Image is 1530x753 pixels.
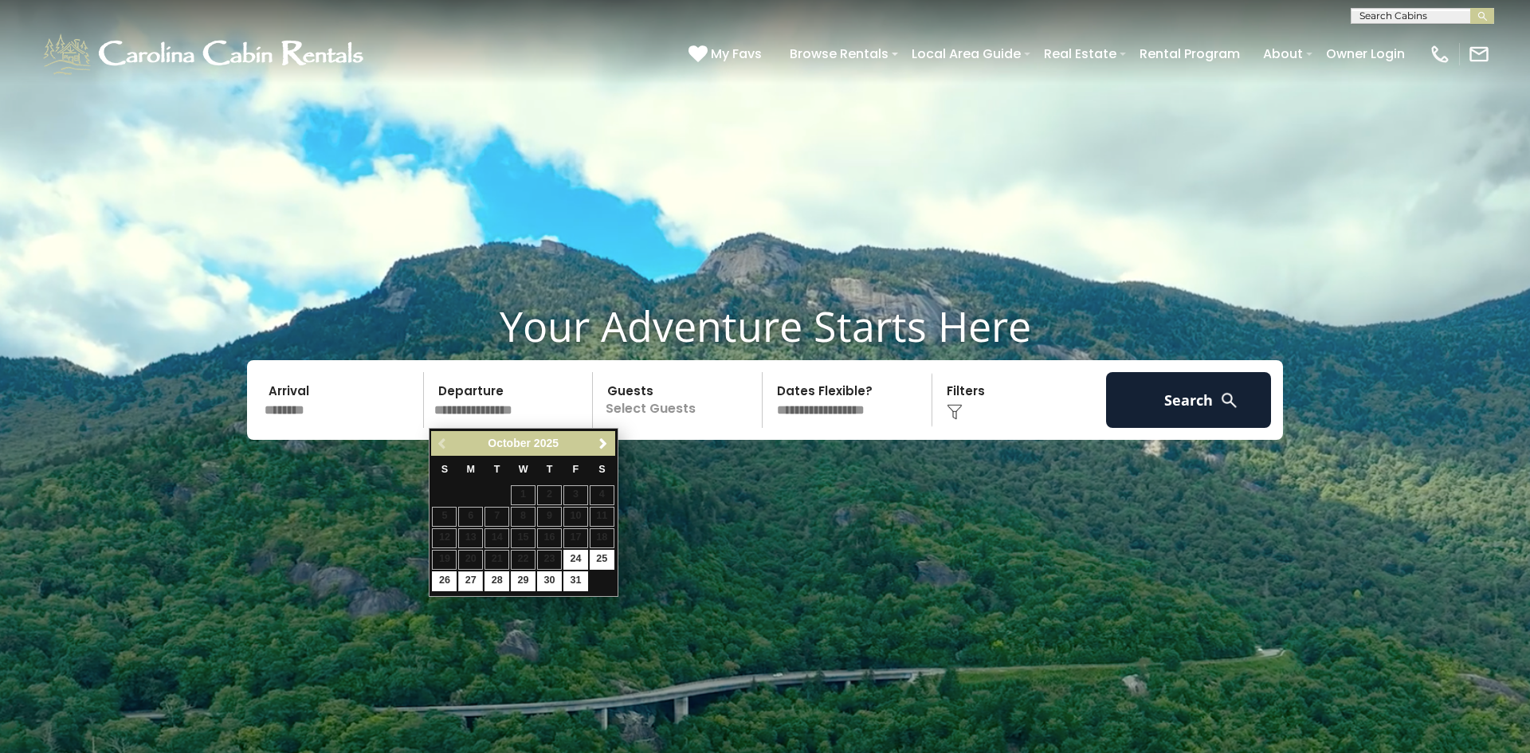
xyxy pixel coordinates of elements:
[598,372,762,428] p: Select Guests
[488,437,531,449] span: October
[1468,43,1490,65] img: mail-regular-white.png
[467,464,476,475] span: Monday
[547,464,553,475] span: Thursday
[594,433,614,453] a: Next
[1255,40,1311,68] a: About
[1036,40,1124,68] a: Real Estate
[598,464,605,475] span: Saturday
[458,571,483,591] a: 27
[494,464,500,475] span: Tuesday
[590,550,614,570] a: 25
[484,571,509,591] a: 28
[904,40,1029,68] a: Local Area Guide
[1132,40,1248,68] a: Rental Program
[12,301,1518,351] h1: Your Adventure Starts Here
[537,571,562,591] a: 30
[432,571,457,591] a: 26
[534,437,559,449] span: 2025
[511,571,535,591] a: 29
[40,30,371,78] img: White-1-1-2.png
[441,464,448,475] span: Sunday
[1429,43,1451,65] img: phone-regular-white.png
[711,44,762,64] span: My Favs
[519,464,528,475] span: Wednesday
[688,44,766,65] a: My Favs
[947,404,963,420] img: filter--v1.png
[563,550,588,570] a: 24
[563,571,588,591] a: 31
[597,437,610,450] span: Next
[782,40,896,68] a: Browse Rentals
[1318,40,1413,68] a: Owner Login
[1106,372,1271,428] button: Search
[1219,390,1239,410] img: search-regular-white.png
[573,464,579,475] span: Friday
